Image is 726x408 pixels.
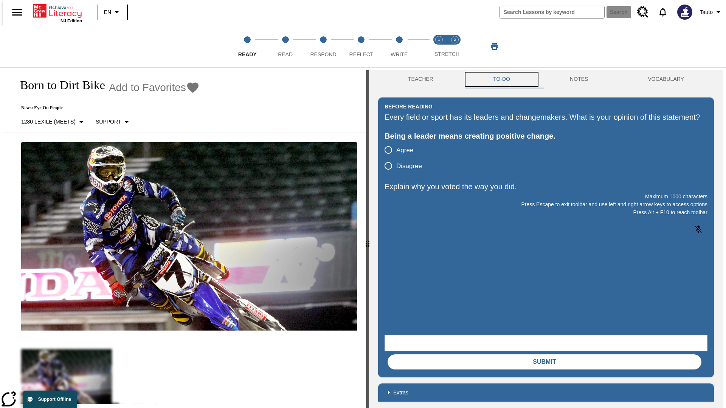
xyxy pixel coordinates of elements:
[23,391,77,408] button: Support Offline
[444,26,466,67] button: Stretch Respond step 2 of 2
[60,19,82,23] span: NJ Edition
[700,8,713,16] span: Tauto
[377,26,421,67] button: Write step 5 of 5
[396,145,413,155] span: Agree
[393,389,408,397] p: Extras
[385,130,707,142] div: Being a leader means creating positive change.
[385,201,707,209] p: Press Escape to exit toolbar and use left and right arrow keys to access options
[388,354,701,369] button: Submit
[3,70,366,404] div: reading
[6,1,28,23] button: Open side menu
[310,51,336,57] span: Respond
[673,2,697,22] button: Select a new avatar
[689,220,707,238] button: Click to activate and allow voice recognition
[109,82,186,94] span: Add to Favorites
[369,70,723,408] div: activity
[366,70,369,408] div: Press Enter or Spacebar and then press right and left arrow keys to move the slider
[633,2,653,22] a: Resource Center, Will open in new tab
[385,193,707,201] p: Maximum 1000 characters
[339,26,383,67] button: Reflect step 4 of 5
[38,397,71,402] span: Support Offline
[428,26,450,67] button: Stretch Read step 1 of 2
[12,78,105,92] h1: Born to Dirt Bike
[463,70,540,88] button: TO-DO
[101,5,125,19] button: Language: EN, Select a language
[278,51,293,57] span: Read
[677,5,692,20] img: Avatar
[385,142,428,174] div: poll
[104,8,111,16] span: EN
[225,26,269,67] button: Ready step 1 of 5
[18,115,89,129] button: Select Lexile, 1280 Lexile (Meets)
[482,40,507,53] button: Print
[438,38,440,42] text: 1
[349,51,374,57] span: Reflect
[618,70,714,88] button: VOCABULARY
[12,105,200,111] p: News: Eye On People
[500,6,604,18] input: search field
[385,102,433,111] h2: Before Reading
[540,70,618,88] button: NOTES
[378,70,714,88] div: Instructional Panel Tabs
[434,51,459,57] span: STRETCH
[96,118,121,126] p: Support
[301,26,345,67] button: Respond step 3 of 5
[3,6,110,13] body: Explain why you voted the way you did. Maximum 1000 characters Press Alt + F10 to reach toolbar P...
[109,81,200,94] button: Add to Favorites - Born to Dirt Bike
[21,142,357,331] img: Motocross racer James Stewart flies through the air on his dirt bike.
[385,111,707,123] div: Every field or sport has its leaders and changemakers. What is your opinion of this statement?
[653,2,673,22] a: Notifications
[33,3,82,23] div: Home
[385,209,707,216] p: Press Alt + F10 to reach toolbar
[385,181,707,193] p: Explain why you voted the way you did.
[454,38,456,42] text: 2
[378,383,714,402] div: Extras
[391,51,408,57] span: Write
[21,118,76,126] p: 1280 Lexile (Meets)
[378,70,463,88] button: Teacher
[697,5,726,19] button: Profile/Settings
[238,51,257,57] span: Ready
[93,115,134,129] button: Scaffolds, Support
[396,161,422,171] span: Disagree
[263,26,307,67] button: Read step 2 of 5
